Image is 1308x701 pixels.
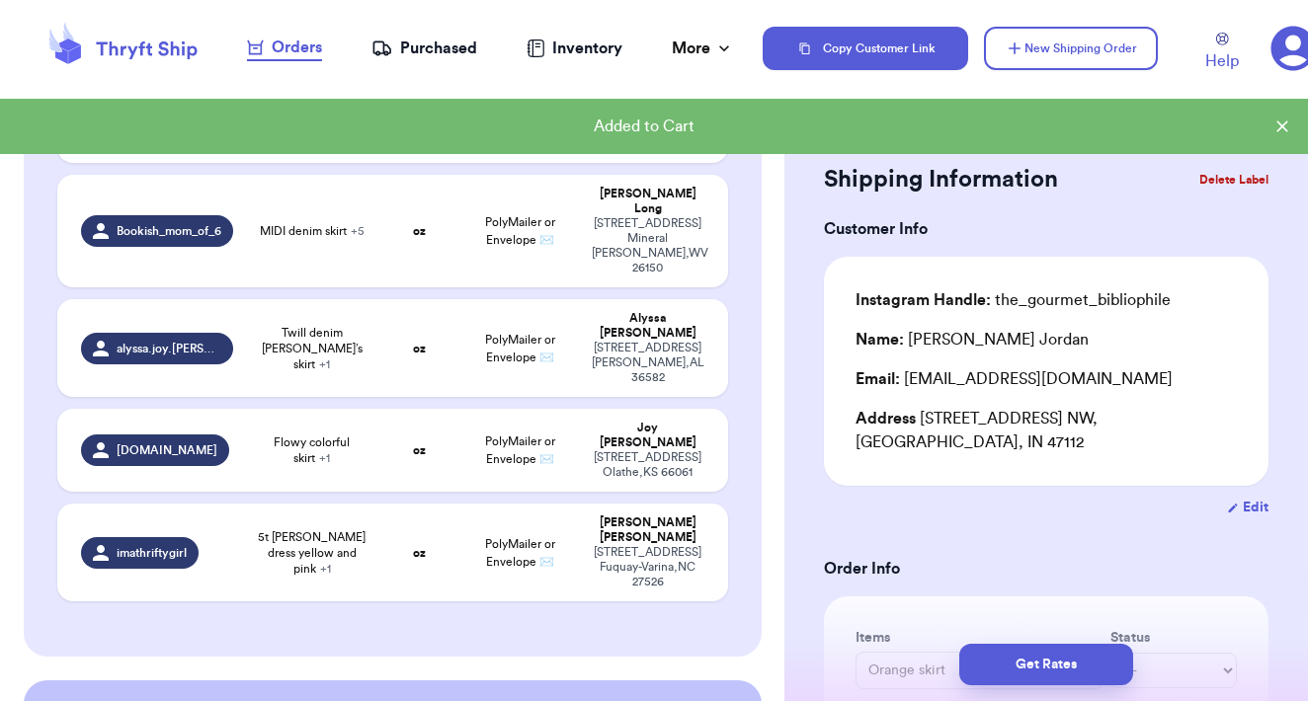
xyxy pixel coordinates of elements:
[856,328,1089,351] div: [PERSON_NAME] Jordan
[117,341,221,356] span: alyssa.joy.[PERSON_NAME]
[413,225,426,237] strong: oz
[856,367,1237,391] div: [EMAIL_ADDRESS][DOMAIN_NAME]
[856,292,991,308] span: Instagram Handle:
[1205,33,1239,73] a: Help
[117,223,221,239] span: Bookish_mom_of_6
[1191,158,1276,201] button: Delete Label
[413,444,426,456] strong: oz
[527,37,622,60] a: Inventory
[856,411,916,427] span: Address
[413,547,426,559] strong: oz
[485,216,555,246] span: PolyMailer or Envelope ✉️
[824,164,1058,195] h2: Shipping Information
[257,325,368,372] span: Twill denim [PERSON_NAME]’s skirt
[592,311,703,341] div: Alyssa [PERSON_NAME]
[320,563,331,575] span: + 1
[592,187,703,216] div: [PERSON_NAME] Long
[592,421,703,450] div: Joy [PERSON_NAME]
[856,332,904,348] span: Name:
[319,452,330,464] span: + 1
[592,515,703,545] div: [PERSON_NAME] [PERSON_NAME]
[413,343,426,354] strong: oz
[257,434,368,466] span: Flowy colorful skirt
[592,341,703,385] div: [STREET_ADDRESS] [PERSON_NAME] , AL 36582
[824,557,1268,581] h3: Order Info
[247,36,322,61] a: Orders
[592,545,703,589] div: [STREET_ADDRESS] Fuquay-Varina , NC 27526
[117,545,187,561] span: imathriftygirl
[959,644,1133,685] button: Get Rates
[1227,498,1268,517] button: Edit
[672,37,734,60] div: More
[351,225,365,237] span: + 5
[485,435,555,465] span: PolyMailer or Envelope ✉️
[856,288,1171,312] div: the_gourmet_bibliophile
[592,216,703,275] div: [STREET_ADDRESS] Mineral [PERSON_NAME] , WV 26150
[485,538,555,568] span: PolyMailer or Envelope ✉️
[1205,49,1239,73] span: Help
[485,334,555,363] span: PolyMailer or Envelope ✉️
[16,115,1272,138] div: Added to Cart
[763,27,968,70] button: Copy Customer Link
[257,529,368,577] span: 5t [PERSON_NAME] dress yellow and pink
[592,450,703,480] div: [STREET_ADDRESS] Olathe , KS 66061
[319,358,330,370] span: + 1
[260,223,365,239] span: MIDI denim skirt
[856,371,900,387] span: Email:
[371,37,477,60] a: Purchased
[856,407,1237,454] div: [STREET_ADDRESS] NW, [GEOGRAPHIC_DATA], IN 47112
[984,27,1158,70] button: New Shipping Order
[247,36,322,59] div: Orders
[117,442,217,458] span: [DOMAIN_NAME]
[824,217,1268,241] h3: Customer Info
